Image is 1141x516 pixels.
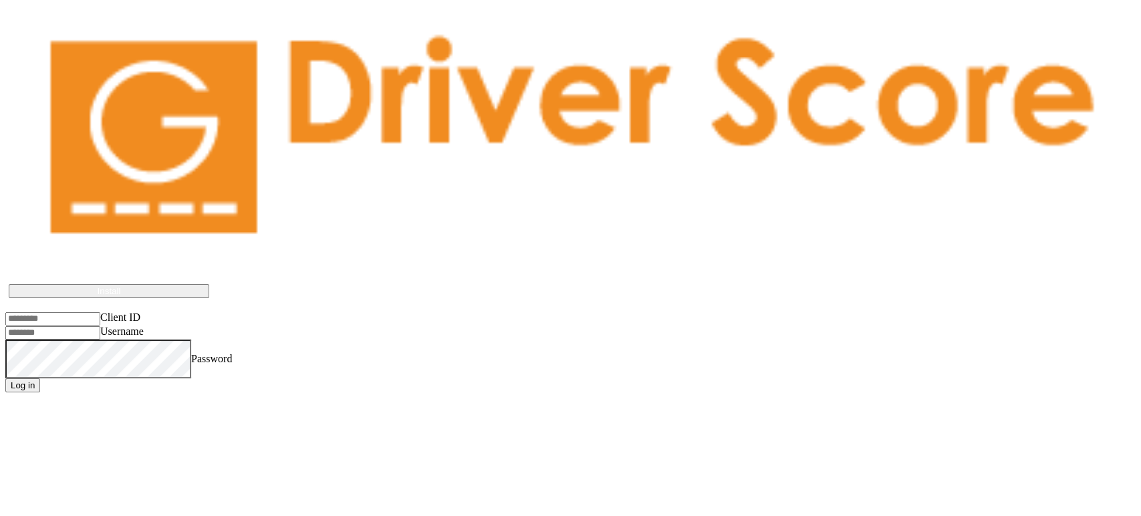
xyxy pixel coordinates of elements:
p: Driver Score works best if installed on the device [22,265,1119,277]
label: Client ID [100,311,140,323]
button: Install [9,284,209,298]
label: Password [191,353,232,364]
button: Log in [5,378,40,392]
label: Username [100,326,144,337]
